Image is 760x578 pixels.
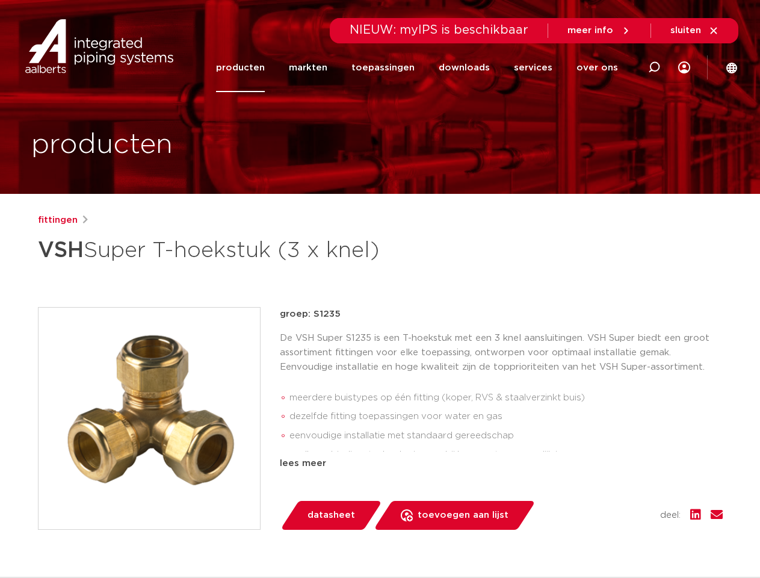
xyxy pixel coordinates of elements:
span: sluiten [670,26,701,35]
div: my IPS [678,43,690,92]
span: deel: [660,508,681,523]
a: datasheet [280,501,382,530]
li: snelle verbindingstechnologie waarbij her-montage mogelijk is [289,446,723,465]
li: dezelfde fitting toepassingen voor water en gas [289,407,723,426]
span: datasheet [307,506,355,525]
div: lees meer [280,456,723,471]
a: services [514,43,552,92]
a: over ons [576,43,618,92]
li: eenvoudige installatie met standaard gereedschap [289,426,723,446]
a: sluiten [670,25,719,36]
h1: producten [31,126,173,164]
a: markten [289,43,327,92]
span: meer info [567,26,613,35]
li: meerdere buistypes op één fitting (koper, RVS & staalverzinkt buis) [289,388,723,408]
a: producten [216,43,265,92]
p: groep: S1235 [280,307,723,322]
h1: Super T-hoekstuk (3 x knel) [38,232,490,269]
a: toepassingen [351,43,415,92]
img: Product Image for VSH Super T-hoekstuk (3 x knel) [39,308,260,529]
a: meer info [567,25,631,36]
a: downloads [439,43,490,92]
a: fittingen [38,213,78,228]
span: toevoegen aan lijst [418,506,508,525]
nav: Menu [216,43,618,92]
p: De VSH Super S1235 is een T-hoekstuk met een 3 knel aansluitingen. VSH Super biedt een groot asso... [280,331,723,374]
strong: VSH [38,240,84,261]
span: NIEUW: myIPS is beschikbaar [350,24,528,36]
